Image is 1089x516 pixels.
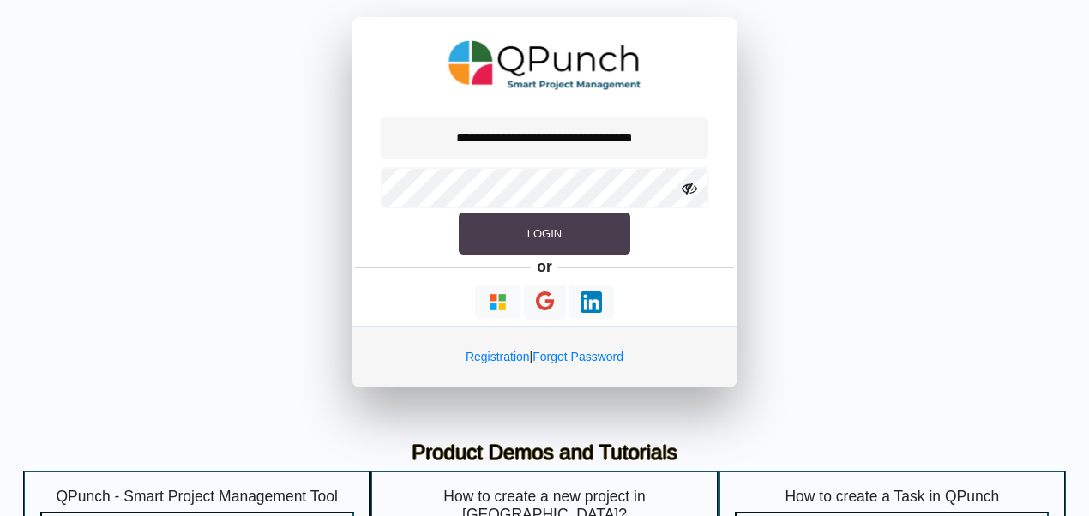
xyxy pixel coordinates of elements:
h5: How to create a Task in QPunch [735,488,1049,506]
button: Continue With Microsoft Azure [475,285,520,319]
div: | [352,326,737,387]
h3: Product Demos and Tutorials [36,441,1053,465]
button: Login [459,213,630,255]
h5: or [534,255,556,279]
img: Loading... [581,291,602,313]
img: QPunch [448,34,641,96]
button: Continue With Google [524,285,566,320]
h5: QPunch - Smart Project Management Tool [40,488,354,506]
button: Continue With LinkedIn [569,285,614,319]
a: Registration [466,350,530,363]
span: Login [527,227,562,240]
a: Forgot Password [532,350,623,363]
img: Loading... [487,291,508,313]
